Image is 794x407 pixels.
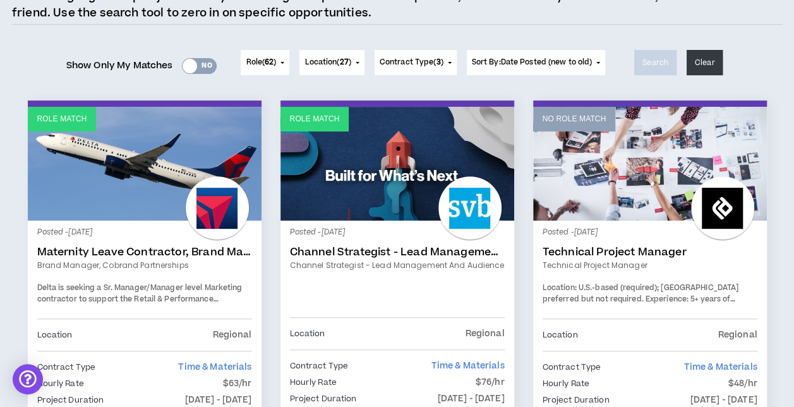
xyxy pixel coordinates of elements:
p: $76/hr [476,375,505,389]
p: Project Duration [37,393,104,407]
p: Regional [212,328,251,342]
p: Contract Type [543,360,601,374]
span: Location: [543,282,577,293]
p: Role Match [290,113,340,125]
p: [DATE] - [DATE] [185,393,252,407]
p: Regional [465,327,504,341]
p: Regional [718,328,757,342]
span: Role ( ) [246,57,276,68]
a: Role Match [28,107,262,221]
p: Posted - [DATE] [37,227,252,238]
p: Posted - [DATE] [290,227,505,238]
p: Contract Type [290,359,349,373]
p: No Role Match [543,113,606,125]
p: Posted - [DATE] [543,227,757,238]
p: Hourly Rate [543,377,589,391]
p: Location [543,328,578,342]
button: Clear [687,50,723,75]
button: Location(27) [299,50,364,75]
span: 62 [265,57,274,68]
a: Technical Project Manager [543,246,757,258]
span: Time & Materials [683,361,757,374]
button: Sort By:Date Posted (new to old) [467,50,606,75]
a: Channel Strategist - Lead Management and Audience [290,260,505,271]
a: Brand Manager, Cobrand Partnerships [37,260,252,271]
p: $63/hr [223,377,252,391]
p: Hourly Rate [290,375,337,389]
span: Time & Materials [431,360,504,372]
p: Hourly Rate [37,377,84,391]
span: Time & Materials [178,361,251,374]
button: Search [634,50,677,75]
p: Contract Type [37,360,96,374]
a: Role Match [280,107,514,221]
span: Show Only My Matches [66,56,173,75]
span: Contract Type ( ) [380,57,443,68]
button: Contract Type(3) [375,50,457,75]
span: Location ( ) [304,57,351,68]
a: Channel Strategist - Lead Management and Audience [290,246,505,258]
p: Location [290,327,325,341]
span: 27 [339,57,348,68]
p: [DATE] - [DATE] [690,393,757,407]
p: Project Duration [543,393,610,407]
span: Delta is seeking a Sr. Manager/Manager level Marketing contractor to support the Retail & Perform... [37,282,243,327]
p: $48/hr [728,377,757,391]
button: Role(62) [241,50,289,75]
p: Project Duration [290,392,357,406]
span: Experience: [646,294,689,305]
a: Technical Project Manager [543,260,757,271]
p: Location [37,328,73,342]
span: 3 [436,57,440,68]
p: [DATE] - [DATE] [438,392,505,406]
a: Maternity Leave Contractor, Brand Marketing Manager (Cobrand Partnerships) [37,246,252,258]
div: Open Intercom Messenger [13,364,43,394]
a: No Role Match [533,107,767,221]
p: Role Match [37,113,87,125]
span: Sort By: Date Posted (new to old) [472,57,592,68]
span: U.S.-based (required); [GEOGRAPHIC_DATA] preferred but not required. [543,282,739,305]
